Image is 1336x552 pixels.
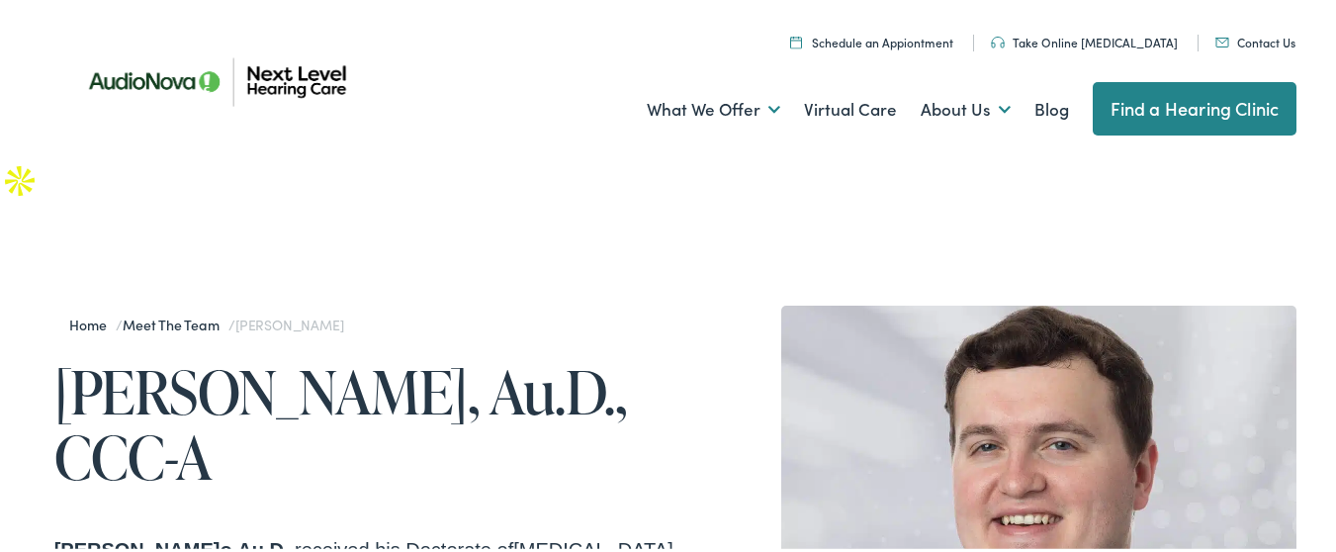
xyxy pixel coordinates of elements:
a: Home [69,312,116,331]
a: Blog [1034,70,1069,143]
h1: [PERSON_NAME], Au.D., CCC-A [54,356,675,487]
img: Calendar icon representing the ability to schedule a hearing test or hearing aid appointment at N... [790,33,802,46]
a: Schedule an Appiontment [790,31,953,47]
a: Virtual Care [804,70,897,143]
img: An icon representing mail communication is presented in a unique teal color. [1215,35,1229,45]
a: About Us [921,70,1011,143]
span: [PERSON_NAME] [235,312,343,331]
a: Find a Hearing Clinic [1093,79,1297,133]
a: Meet the Team [123,312,228,331]
a: Contact Us [1215,31,1295,47]
img: An icon symbolizing headphones, colored in teal, suggests audio-related services or features. [991,34,1005,46]
a: What We Offer [647,70,780,143]
span: / / [69,312,343,331]
a: Take Online [MEDICAL_DATA] [991,31,1178,47]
